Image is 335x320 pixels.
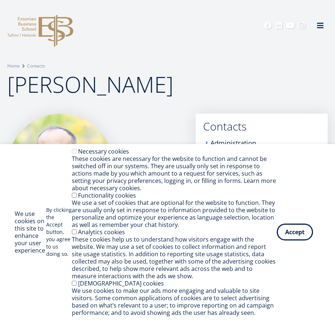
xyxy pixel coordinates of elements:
a: Linkedin [275,22,283,29]
button: Accept [277,224,313,240]
p: By clicking the Accept button, you agree to us doing so. [46,206,72,258]
a: Home [7,62,20,70]
a: Contacts [203,121,320,132]
label: Necessary cookies [78,147,129,155]
div: We use a set of cookies that are optional for the website to function. They are usually only set ... [72,199,277,228]
a: Facebook [264,22,272,29]
a: Contacts [27,62,45,70]
div: These cookies are necessary for the website to function and cannot be switched off in our systems... [72,155,277,192]
a: Youtube [286,22,295,29]
a: Instagram [298,22,306,29]
div: We use cookies to make our ads more engaging and valuable to site visitors. Some common applicati... [72,287,277,316]
label: [DEMOGRAPHIC_DATA] cookies [78,279,164,287]
img: Urmas Kaarlep foto EBS coaching [7,114,114,220]
h2: We use cookies on this site to enhance your user experience [15,210,46,254]
a: Administration [210,139,256,147]
label: Analytics cookies [78,228,125,236]
label: Functionality cookies [78,191,136,199]
span: [PERSON_NAME] [7,69,173,99]
div: These cookies help us to understand how visitors engage with the website. We may use a set of coo... [72,236,277,280]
